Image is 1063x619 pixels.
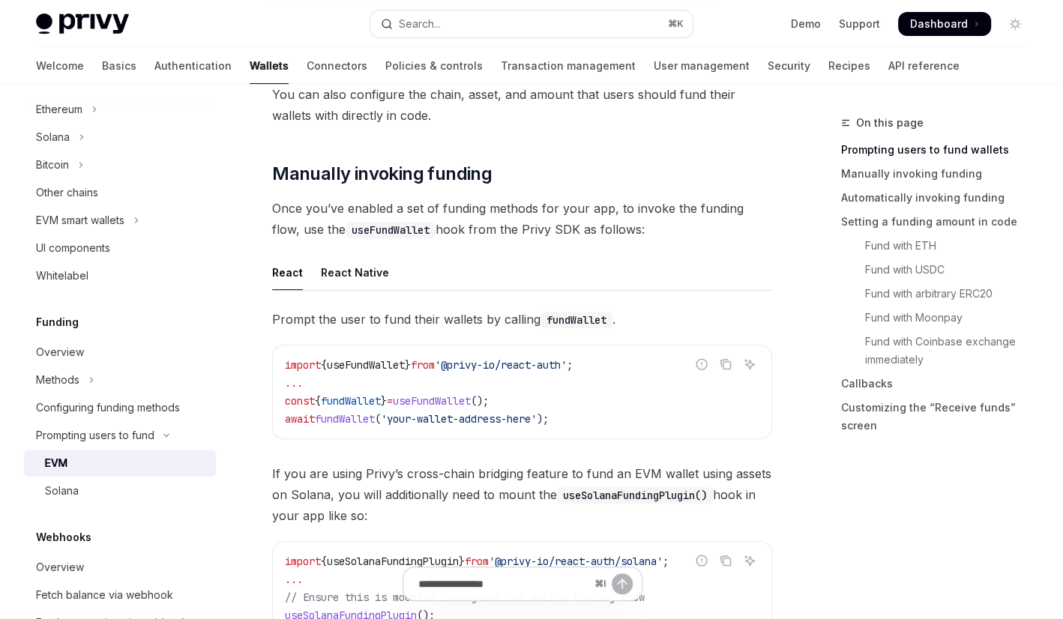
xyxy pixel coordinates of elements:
button: Open search [370,10,693,37]
a: Dashboard [898,12,991,36]
span: '@privy-io/react-auth/solana' [489,555,663,568]
div: Configuring funding methods [36,399,180,417]
a: Other chains [24,179,216,206]
code: fundWallet [540,312,612,328]
button: Report incorrect code [692,551,711,570]
span: Prompt the user to fund their wallets by calling . [272,309,772,330]
button: Toggle Ethereum section [24,96,216,123]
button: Toggle Solana section [24,124,216,151]
a: Callbacks [841,372,1039,396]
a: Fetch balance via webhook [24,582,216,609]
span: import [285,555,321,568]
a: Basics [102,48,136,84]
div: EVM [45,454,67,472]
a: EVM [24,450,216,477]
span: fundWallet [321,394,381,408]
code: useFundWallet [346,222,436,238]
a: Welcome [36,48,84,84]
button: Copy the contents from the code block [716,551,735,570]
a: User management [654,48,750,84]
div: Prompting users to fund [36,426,154,444]
span: ; [567,358,573,372]
div: React [272,255,303,290]
div: Whitelabel [36,267,88,285]
span: ; [663,555,669,568]
a: Recipes [828,48,870,84]
span: Manually invoking funding [272,162,492,186]
a: Demo [791,16,821,31]
div: Overview [36,558,84,576]
a: Customizing the “Receive funds” screen [841,396,1039,438]
button: Toggle Methods section [24,366,216,393]
button: Ask AI [740,354,759,374]
button: Send message [612,573,633,594]
a: Transaction management [501,48,636,84]
img: light logo [36,13,129,34]
span: Dashboard [910,16,968,31]
a: Automatically invoking funding [841,186,1039,210]
a: Prompting users to fund wallets [841,138,1039,162]
span: from [465,555,489,568]
span: ... [285,376,303,390]
a: Wallets [250,48,289,84]
a: API reference [888,48,960,84]
span: 'your-wallet-address-here' [381,412,537,426]
span: ); [537,412,549,426]
button: Toggle Prompting users to fund section [24,422,216,449]
h5: Webhooks [36,528,91,546]
button: Toggle Bitcoin section [24,151,216,178]
div: Ethereum [36,100,82,118]
div: EVM smart wallets [36,211,124,229]
span: { [321,555,327,568]
span: useFundWallet [327,358,405,372]
a: UI components [24,235,216,262]
div: Overview [36,343,84,361]
span: (); [471,394,489,408]
div: Methods [36,371,79,389]
a: Manually invoking funding [841,162,1039,186]
a: Fund with Moonpay [841,306,1039,330]
span: } [459,555,465,568]
a: Fund with ETH [841,234,1039,258]
div: Other chains [36,184,98,202]
span: fundWallet [315,412,375,426]
span: } [405,358,411,372]
div: Search... [399,15,441,33]
a: Fund with Coinbase exchange immediately [841,330,1039,372]
a: Security [768,48,810,84]
a: Overview [24,554,216,581]
div: Solana [45,482,79,500]
a: Fund with USDC [841,258,1039,282]
a: Setting a funding amount in code [841,210,1039,234]
span: await [285,412,315,426]
input: Ask a question... [418,567,588,600]
a: Whitelabel [24,262,216,289]
span: const [285,394,315,408]
a: Fund with arbitrary ERC20 [841,282,1039,306]
a: Policies & controls [385,48,483,84]
div: UI components [36,239,110,257]
span: If you are using Privy’s cross-chain bridging feature to fund an EVM wallet using assets on Solan... [272,463,772,526]
span: On this page [856,114,924,132]
h5: Funding [36,313,79,331]
button: Report incorrect code [692,354,711,374]
button: Toggle EVM smart wallets section [24,207,216,234]
div: Solana [36,128,70,146]
a: Authentication [154,48,232,84]
span: { [321,358,327,372]
button: Ask AI [740,551,759,570]
div: Bitcoin [36,156,69,174]
span: useSolanaFundingPlugin [327,555,459,568]
a: Connectors [307,48,367,84]
a: Support [839,16,880,31]
span: You can also configure the chain, asset, and amount that users should fund their wallets with dir... [272,84,772,126]
a: Overview [24,339,216,366]
div: Fetch balance via webhook [36,586,173,604]
span: ⌘ K [668,18,684,30]
button: Copy the contents from the code block [716,354,735,374]
a: Solana [24,477,216,504]
span: useFundWallet [393,394,471,408]
span: ( [375,412,381,426]
a: Configuring funding methods [24,394,216,421]
span: = [387,394,393,408]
